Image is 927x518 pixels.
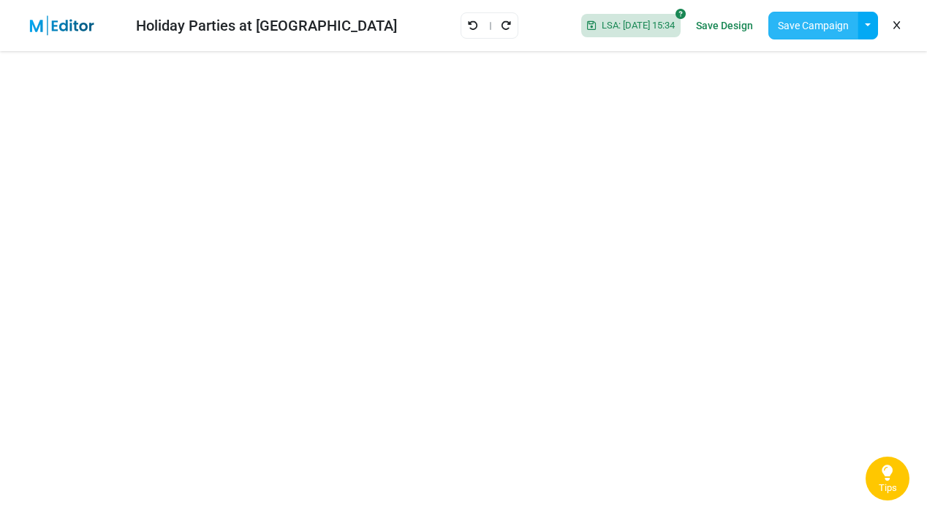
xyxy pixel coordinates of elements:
span: Tips [879,482,897,494]
div: Holiday Parties at [GEOGRAPHIC_DATA] [136,15,397,37]
i: SoftSave® is off [676,9,686,19]
a: Save Design [692,13,757,38]
button: Save Campaign [768,12,858,39]
a: Undo [467,16,479,35]
span: LSA: [DATE] 15:34 [596,20,675,31]
a: Redo [500,16,512,35]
